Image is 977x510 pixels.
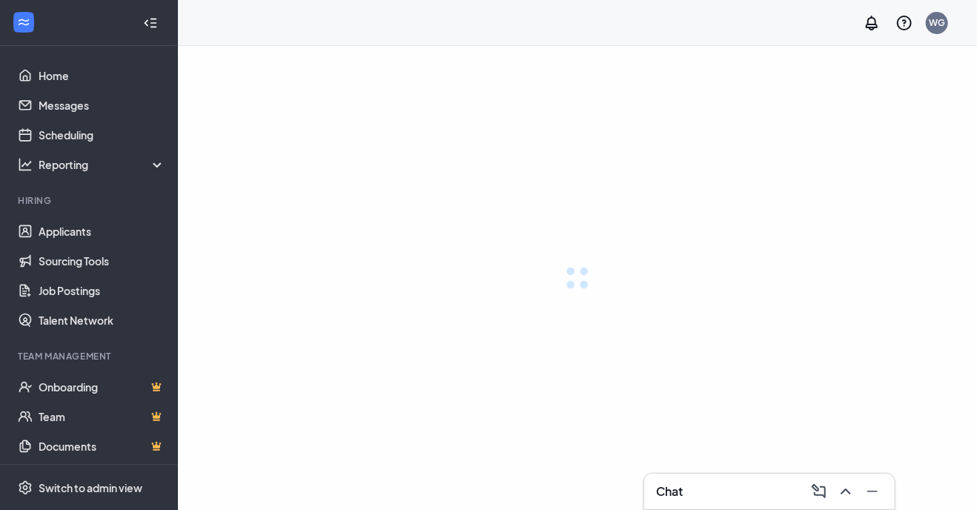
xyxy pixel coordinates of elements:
a: Scheduling [39,120,165,150]
a: Applicants [39,216,165,246]
div: Hiring [18,194,162,207]
button: ChevronUp [832,480,856,503]
svg: Notifications [863,14,881,32]
a: Home [39,61,165,90]
svg: WorkstreamLogo [16,15,31,30]
div: Reporting [39,157,166,172]
svg: Minimize [864,483,881,500]
a: Sourcing Tools [39,246,165,276]
div: Team Management [18,350,162,362]
svg: Collapse [143,16,158,30]
a: DocumentsCrown [39,431,165,461]
svg: ChevronUp [837,483,855,500]
a: TeamCrown [39,402,165,431]
svg: Analysis [18,157,33,172]
a: OnboardingCrown [39,372,165,402]
a: Job Postings [39,276,165,305]
svg: QuestionInfo [895,14,913,32]
svg: ComposeMessage [810,483,828,500]
h3: Chat [656,483,683,500]
button: Minimize [859,480,883,503]
a: Talent Network [39,305,165,335]
svg: Settings [18,480,33,495]
a: Messages [39,90,165,120]
div: WG [929,16,945,29]
button: ComposeMessage [806,480,829,503]
div: Switch to admin view [39,480,142,495]
a: SurveysCrown [39,461,165,491]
